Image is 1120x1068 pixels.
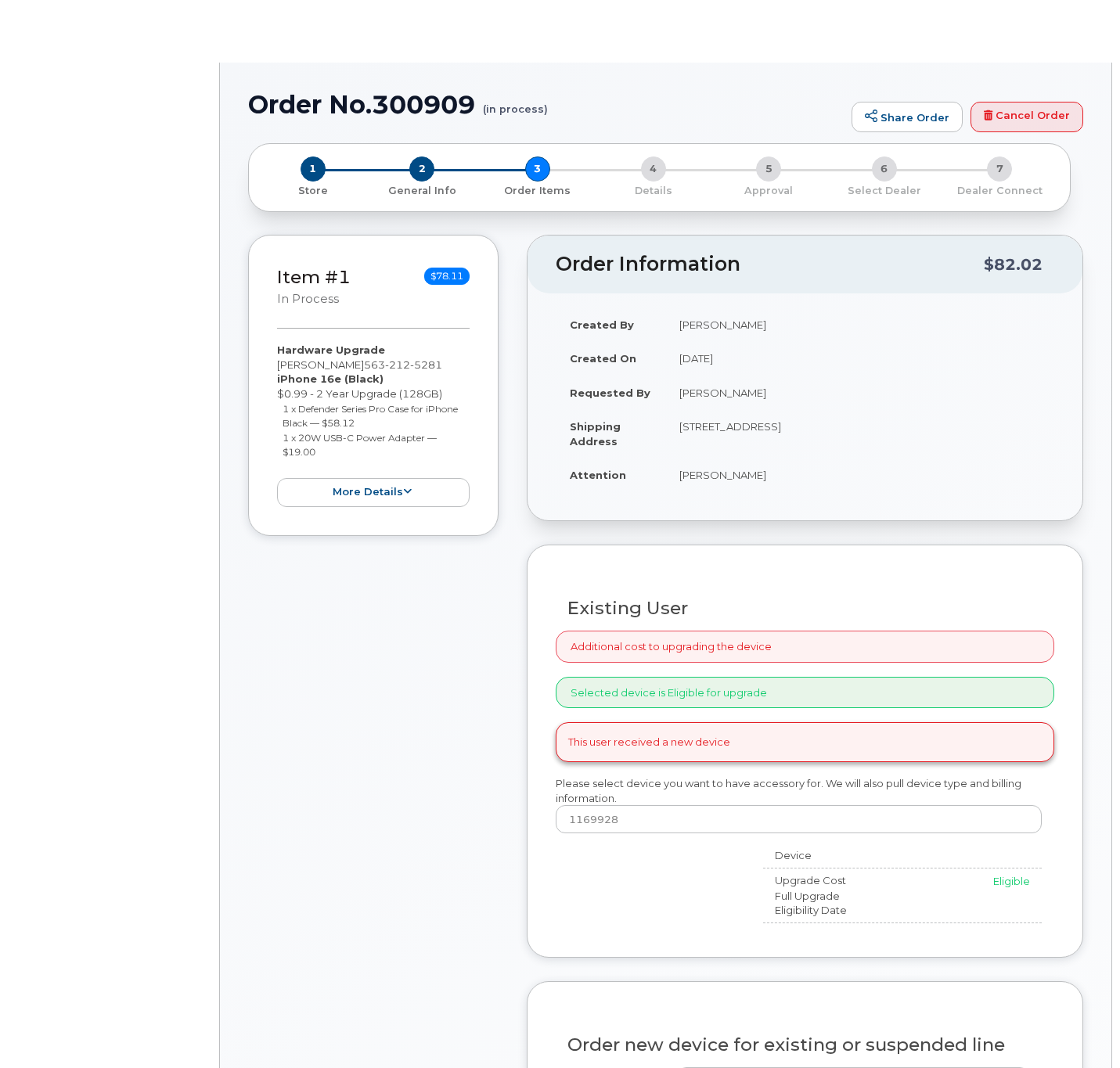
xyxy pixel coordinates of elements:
td: [STREET_ADDRESS] [665,409,1054,458]
div: Please select device you want to have accessory for. We will also pull device type and billing in... [556,776,1054,833]
span: 563 [364,358,442,371]
strong: Shipping Address [570,420,621,448]
div: Full Upgrade Eligibility Date [763,889,879,918]
strong: Created On [570,352,636,365]
div: Selected device is Eligible for upgrade [556,677,1054,709]
strong: Attention [570,469,626,481]
small: 1 x Defender Series Pro Case for iPhone Black — $58.12 [283,403,458,430]
a: Cancel Order [971,102,1083,133]
p: General Info [371,184,474,198]
h2: Order Information [556,254,984,275]
strong: Created By [570,318,634,331]
span: 1 [301,156,326,182]
td: [PERSON_NAME] [665,376,1054,410]
strong: iPhone 16e (Black) [277,372,384,385]
span: 2 [409,156,434,182]
div: Device [763,848,879,863]
div: Eligible [891,874,1030,889]
h3: Order new device for existing or suspended line [567,1035,1043,1055]
small: 1 x 20W USB-C Power Adapter — $19.00 [283,432,437,458]
div: Upgrade Cost [763,873,879,888]
span: 5281 [410,358,442,371]
td: [PERSON_NAME] [665,307,1054,342]
small: in process [277,292,339,306]
div: Additional cost to upgrading the device [556,631,1054,663]
span: $78.11 [424,268,470,285]
a: 1 Store [261,182,365,198]
strong: Hardware Upgrade [277,343,385,356]
a: Item #1 [277,266,351,288]
td: [DATE] [665,341,1054,376]
a: 2 General Info [365,182,481,198]
button: more details [277,478,470,507]
strong: Requested By [570,387,650,399]
td: [PERSON_NAME] [665,458,1054,492]
p: Store [268,184,358,198]
div: $82.02 [984,250,1043,279]
div: This user received a new device [556,722,1054,762]
small: (in process) [483,91,548,115]
a: Share Order [852,102,963,133]
h3: Existing User [567,599,1043,618]
h1: Order No.300909 [248,91,844,118]
div: [PERSON_NAME] $0.99 - 2 Year Upgrade (128GB) [277,343,470,506]
span: 212 [385,358,410,371]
